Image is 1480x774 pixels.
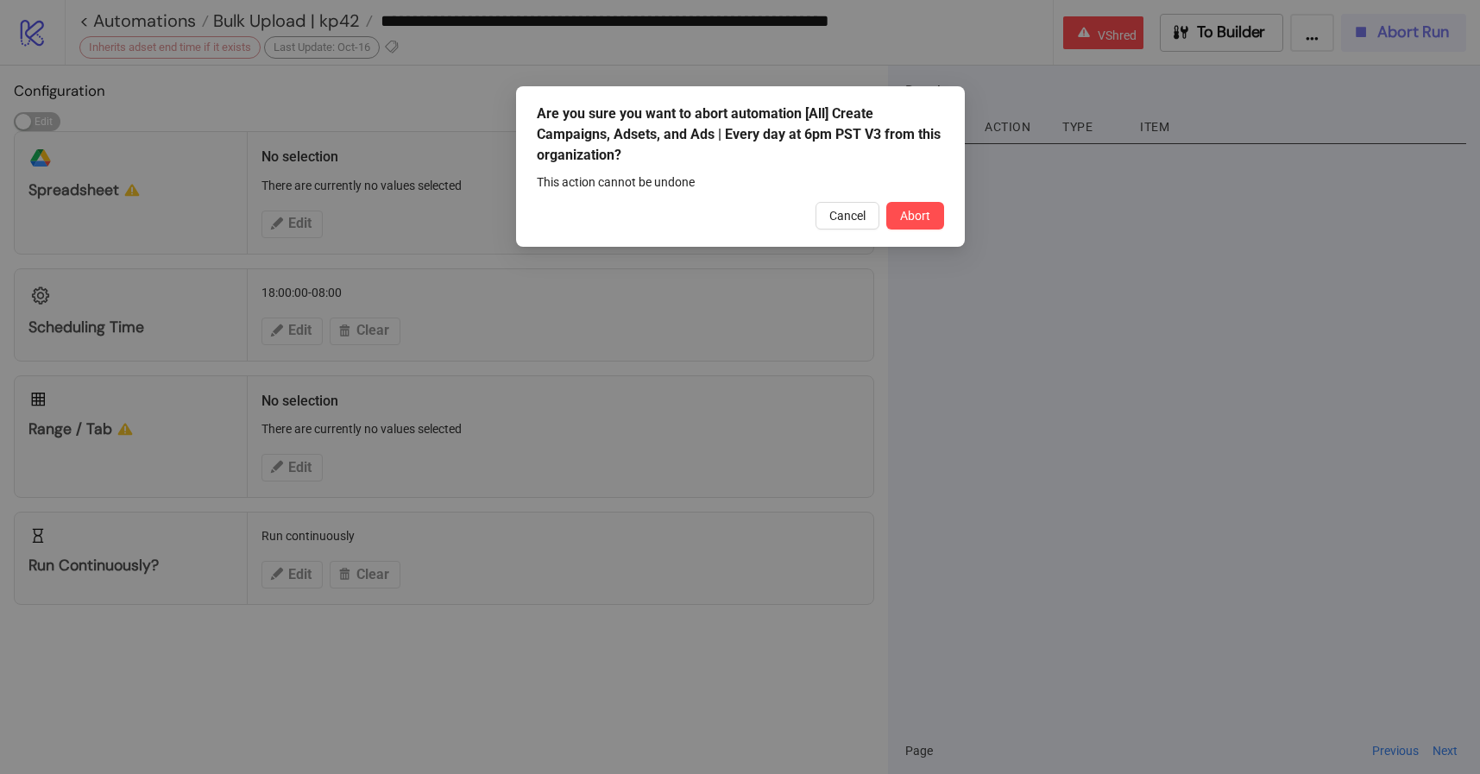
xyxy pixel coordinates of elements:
button: Abort [886,202,944,230]
div: This action cannot be undone [537,173,944,192]
div: Are you sure you want to abort automation [All] Create Campaigns, Adsets, and Ads | Every day at ... [537,104,944,166]
button: Cancel [816,202,879,230]
span: Abort [900,209,930,223]
span: Cancel [829,209,866,223]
